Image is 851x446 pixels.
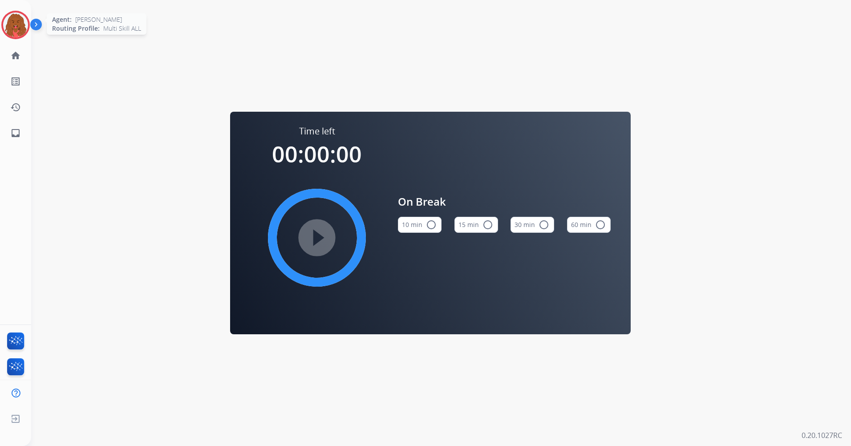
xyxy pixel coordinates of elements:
button: 10 min [398,217,442,233]
mat-icon: radio_button_unchecked [482,219,493,230]
span: Agent: [52,15,72,24]
span: Multi Skill ALL [103,24,141,33]
mat-icon: list_alt [10,76,21,87]
mat-icon: radio_button_unchecked [539,219,549,230]
mat-icon: inbox [10,128,21,138]
span: 00:00:00 [272,139,362,169]
span: Routing Profile: [52,24,100,33]
button: 30 min [511,217,554,233]
mat-icon: home [10,50,21,61]
button: 15 min [454,217,498,233]
p: 0.20.1027RC [802,430,842,441]
span: [PERSON_NAME] [75,15,122,24]
span: On Break [398,194,611,210]
img: avatar [3,12,28,37]
span: Time left [299,125,335,138]
mat-icon: radio_button_unchecked [595,219,606,230]
mat-icon: history [10,102,21,113]
button: 60 min [567,217,611,233]
mat-icon: radio_button_unchecked [426,219,437,230]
